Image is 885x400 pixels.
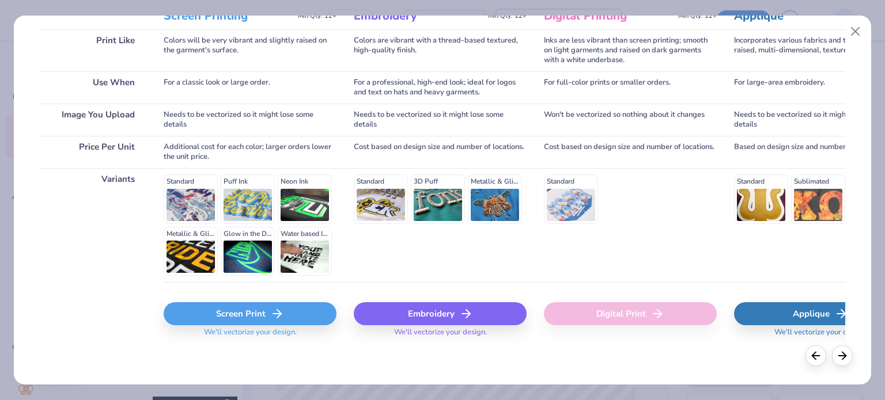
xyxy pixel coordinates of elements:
[164,29,336,71] div: Colors will be very vibrant and slightly raised on the garment's surface.
[40,168,146,282] div: Variants
[354,104,527,136] div: Needs to be vectorized so it might lose some details
[544,302,717,325] div: Digital Print
[164,71,336,104] div: For a classic look or large order.
[354,302,527,325] div: Embroidery
[354,29,527,71] div: Colors are vibrant with a thread-based textured, high-quality finish.
[199,327,301,344] span: We'll vectorize your design.
[770,327,872,344] span: We'll vectorize your design.
[164,302,336,325] div: Screen Print
[40,136,146,168] div: Price Per Unit
[164,9,293,24] h3: Screen Printing
[164,104,336,136] div: Needs to be vectorized so it might lose some details
[40,104,146,136] div: Image You Upload
[164,136,336,168] div: Additional cost for each color; larger orders lower the unit price.
[544,136,717,168] div: Cost based on design size and number of locations.
[298,12,336,20] span: Min Qty: 12+
[544,29,717,71] div: Inks are less vibrant than screen printing; smooth on light garments and raised on dark garments ...
[678,12,717,20] span: Min Qty: 12+
[354,71,527,104] div: For a professional, high-end look; ideal for logos and text on hats and heavy garments.
[488,12,527,20] span: Min Qty: 12+
[40,29,146,71] div: Print Like
[354,136,527,168] div: Cost based on design size and number of locations.
[389,327,491,344] span: We'll vectorize your design.
[40,71,146,104] div: Use When
[845,21,867,43] button: Close
[544,71,717,104] div: For full-color prints or smaller orders.
[544,104,717,136] div: Won't be vectorized so nothing about it changes
[354,9,483,24] h3: Embroidery
[734,9,864,24] h3: Applique
[544,9,674,24] h3: Digital Printing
